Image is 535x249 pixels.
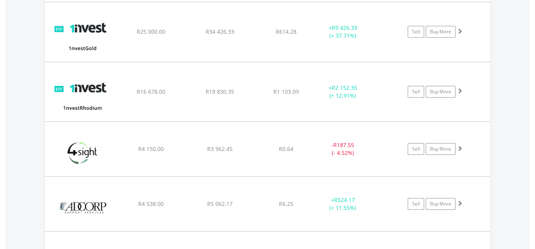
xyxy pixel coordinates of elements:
span: R3 962.45 [207,145,233,153]
a: Sell [408,143,424,155]
div: + (+ 12.91%) [313,84,372,100]
img: EQU.ZA.ETFGLD.png [49,12,116,59]
div: + (+ 37.71%) [313,24,372,40]
span: R2 152.35 [332,84,357,91]
span: R6.25 [279,200,293,207]
a: Buy More [426,86,455,98]
img: EQU.ZA.ADR.png [49,187,116,229]
span: R4 150.00 [138,145,164,153]
a: Buy More [426,198,455,210]
div: - (- 4.52%) [313,141,372,157]
span: R5 062.17 [207,200,233,207]
span: R614.28 [276,28,296,35]
a: Buy More [426,143,455,155]
span: R4 538.00 [138,200,164,207]
div: + (+ 11.55%) [313,196,372,212]
a: Sell [408,198,424,210]
span: R25 000.00 [137,28,165,35]
span: R524.17 [334,196,355,204]
span: R34 426.33 [206,28,234,35]
span: R187.55 [333,141,354,149]
span: R0.64 [279,145,293,153]
img: EQU.ZA.4SI.png [49,132,116,174]
span: R1 103.09 [273,88,299,95]
span: R18 830.35 [206,88,234,95]
a: Sell [408,26,424,38]
span: R16 678.00 [137,88,165,95]
a: Buy More [426,26,455,38]
a: Sell [408,86,424,98]
span: R9 426.33 [332,24,357,31]
img: EQU.ZA.ETFRHO.png [49,72,116,119]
